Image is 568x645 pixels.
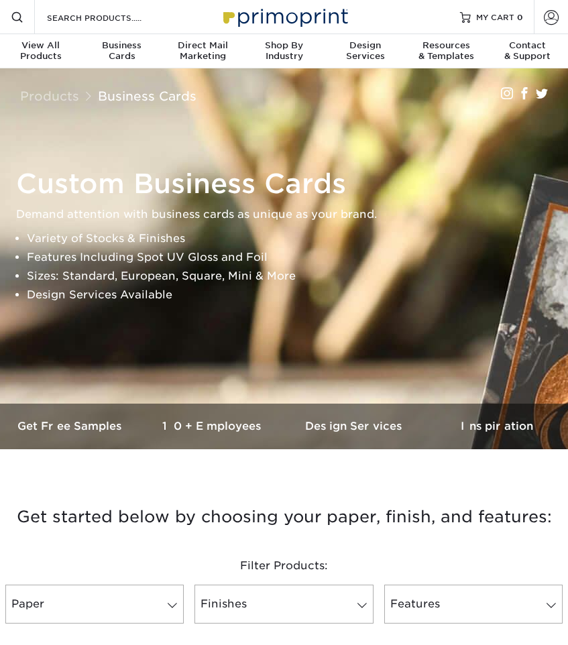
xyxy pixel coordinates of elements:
a: 10+ Employees [142,404,284,449]
span: Shop By [243,40,325,51]
h3: 10+ Employees [142,420,284,432]
span: Direct Mail [162,40,243,51]
a: Finishes [194,585,373,624]
img: Primoprint [217,2,351,31]
span: 0 [517,12,523,21]
a: Paper [5,585,184,624]
a: Resources& Templates [406,34,487,70]
span: Contact [487,40,568,51]
li: Sizes: Standard, European, Square, Mini & More [27,267,564,286]
a: Products [20,89,79,103]
a: Contact& Support [487,34,568,70]
a: BusinessCards [81,34,162,70]
li: Features Including Spot UV Gloss and Foil [27,248,564,267]
li: Design Services Available [27,286,564,304]
span: Business [81,40,162,51]
h3: Get started below by choosing your paper, finish, and features: [10,497,558,531]
a: Design Services [284,404,427,449]
a: Shop ByIndustry [243,34,325,70]
h3: Design Services [284,420,427,432]
span: Design [325,40,406,51]
p: Demand attention with business cards as unique as your brand. [16,205,564,224]
div: & Support [487,40,568,62]
a: DesignServices [325,34,406,70]
div: & Templates [406,40,487,62]
h3: Inspiration [426,420,568,432]
div: Marketing [162,40,243,62]
a: Inspiration [426,404,568,449]
input: SEARCH PRODUCTS..... [46,9,176,25]
a: Business Cards [98,89,196,103]
span: Resources [406,40,487,51]
div: Industry [243,40,325,62]
span: MY CART [476,11,514,23]
a: Features [384,585,563,624]
li: Variety of Stocks & Finishes [27,229,564,248]
div: Cards [81,40,162,62]
h1: Custom Business Cards [16,168,564,200]
a: Direct MailMarketing [162,34,243,70]
div: Services [325,40,406,62]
